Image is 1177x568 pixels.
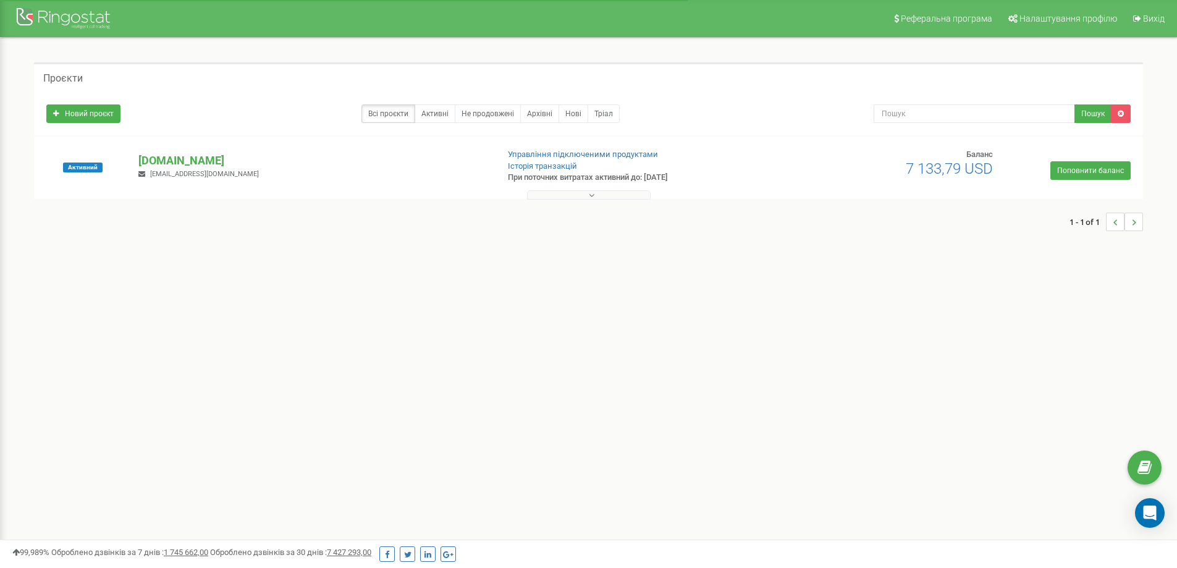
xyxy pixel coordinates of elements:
p: [DOMAIN_NAME] [138,153,487,169]
span: Вихід [1143,14,1165,23]
input: Пошук [874,104,1075,123]
span: Налаштування профілю [1019,14,1117,23]
button: Пошук [1074,104,1112,123]
a: Не продовжені [455,104,521,123]
span: 1 - 1 of 1 [1069,213,1106,231]
span: Оброблено дзвінків за 7 днів : [51,548,208,557]
a: Поповнити баланс [1050,161,1131,180]
span: 99,989% [12,548,49,557]
a: Історія транзакцій [508,161,577,171]
a: Архівні [520,104,559,123]
span: [EMAIL_ADDRESS][DOMAIN_NAME] [150,170,259,178]
u: 1 745 662,00 [164,548,208,557]
p: При поточних витратах активний до: [DATE] [508,172,765,184]
a: Управління підключеними продуктами [508,150,658,159]
span: Активний [63,163,103,172]
a: Тріал [588,104,620,123]
span: 7 133,79 USD [906,160,993,177]
h5: Проєкти [43,73,83,84]
a: Активні [415,104,455,123]
span: Оброблено дзвінків за 30 днів : [210,548,371,557]
a: Новий проєкт [46,104,120,123]
a: Нові [559,104,588,123]
div: Open Intercom Messenger [1135,498,1165,528]
span: Реферальна програма [901,14,992,23]
a: Всі проєкти [361,104,415,123]
nav: ... [1069,200,1143,244]
u: 7 427 293,00 [327,548,371,557]
span: Баланс [966,150,993,159]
